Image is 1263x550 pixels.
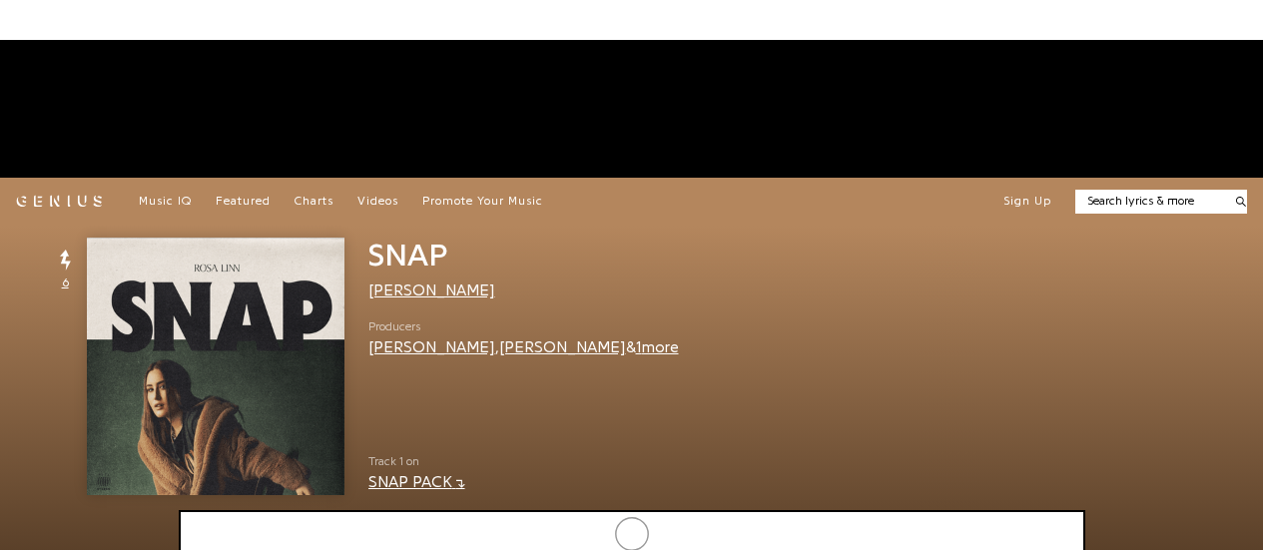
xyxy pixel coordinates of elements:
a: SNAP PACK [368,474,465,490]
input: Search lyrics & more [1075,193,1224,210]
span: Promote Your Music [422,195,543,207]
a: Featured [216,194,271,210]
img: Cover art for SNAP by Rosa Linn [87,238,344,495]
span: Featured [216,195,271,207]
button: 1more [636,338,679,357]
a: Videos [357,194,398,210]
span: Track 1 on [368,453,754,470]
span: 6 [62,275,69,291]
a: [PERSON_NAME] [499,339,626,355]
span: Videos [357,195,398,207]
a: [PERSON_NAME] [368,282,495,298]
a: Music IQ [139,194,192,210]
button: Sign Up [1003,194,1051,210]
span: Music IQ [139,195,192,207]
span: Charts [295,195,333,207]
a: Promote Your Music [422,194,543,210]
a: [PERSON_NAME] [368,339,495,355]
div: , & [368,336,679,359]
span: Producers [368,318,679,335]
a: Charts [295,194,333,210]
iframe: Primis Frame [786,253,787,254]
span: SNAP [368,240,447,272]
